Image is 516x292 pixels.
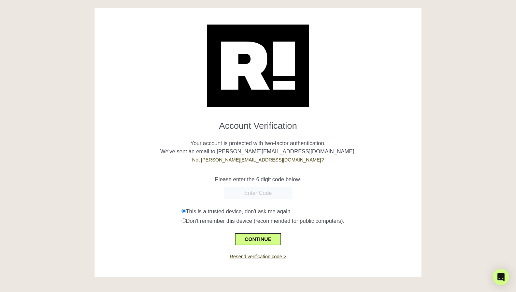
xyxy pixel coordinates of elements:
[100,131,416,164] p: Your account is protected with two-factor authentication. We've sent an email to [PERSON_NAME][EM...
[224,187,292,199] input: Enter Code
[192,157,324,163] a: Not [PERSON_NAME][EMAIL_ADDRESS][DOMAIN_NAME]?
[100,175,416,184] p: Please enter the 6 digit code below.
[100,115,416,131] h1: Account Verification
[207,25,309,107] img: Retention.com
[182,208,417,216] div: This is a trusted device, don't ask me again.
[493,269,509,285] div: Open Intercom Messenger
[230,254,286,259] a: Resend verification code >
[182,217,417,225] div: Don't remember this device (recommended for public computers).
[235,233,281,245] button: CONTINUE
